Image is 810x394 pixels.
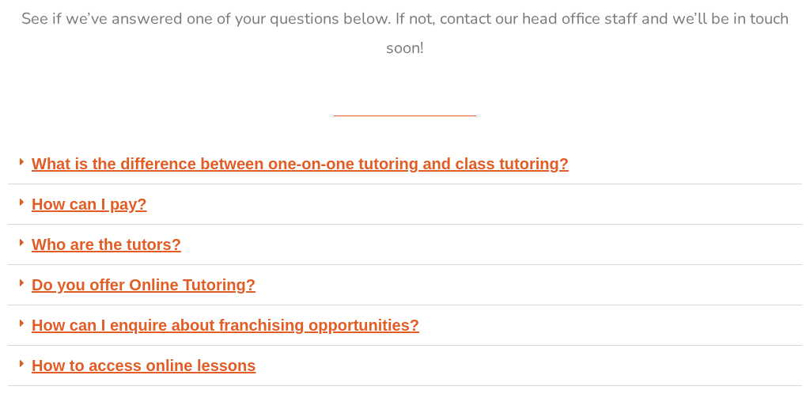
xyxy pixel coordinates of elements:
[32,195,147,213] a: How can I pay?
[8,265,802,305] div: Do you offer Online Tutoring?
[32,276,255,294] a: Do you offer Online Tutoring?
[32,357,255,374] a: How to access online lessons
[32,316,419,334] a: How can I enquire about franchising opportunities?
[8,184,802,225] div: How can I pay?
[8,144,802,184] div: What is the difference between one-on-one tutoring and class tutoring?
[8,305,802,346] div: How can I enquire about franchising opportunities?
[32,155,569,172] a: What is the difference between one-on-one tutoring and class tutoring?
[8,346,802,386] div: How to access online lessons
[539,215,810,394] iframe: Chat Widget
[8,225,802,265] div: Who are the tutors?
[32,236,181,253] a: Who are the tutors?
[8,4,802,63] p: See if we’ve answered one of your questions below. If not, contact our head office staff and we’l...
